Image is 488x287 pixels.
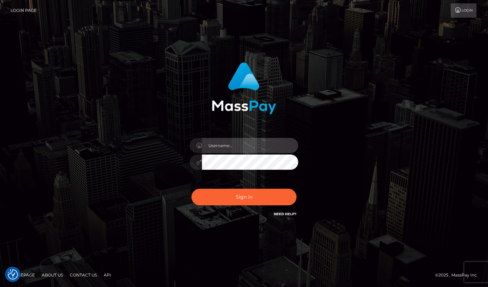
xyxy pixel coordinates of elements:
div: © 2025 , MassPay Inc. [435,271,483,279]
img: MassPay Login [212,62,276,114]
img: Revisit consent button [8,269,18,280]
a: API [101,270,114,280]
a: About Us [39,270,66,280]
input: Username... [202,138,298,153]
a: Login [451,3,476,18]
a: Login Page [11,3,37,18]
a: Need Help? [274,212,297,216]
button: Sign in [191,189,297,205]
button: Consent Preferences [8,269,18,280]
a: Contact Us [67,270,100,280]
a: Homepage [7,270,38,280]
